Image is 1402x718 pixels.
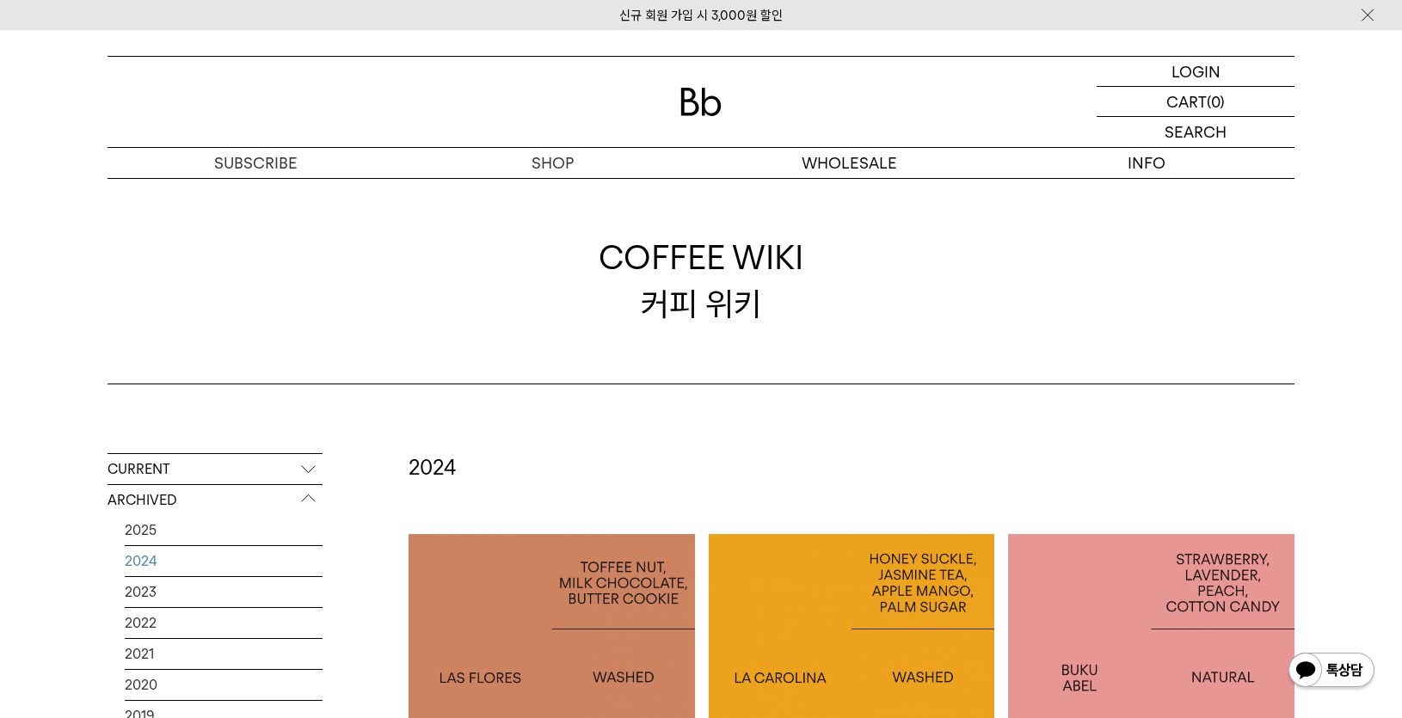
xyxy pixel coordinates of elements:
a: 2021 [125,639,323,669]
a: 신규 회원 가입 시 3,000원 할인 [619,8,783,23]
h2: 2024 [409,453,1294,482]
p: INFO [998,148,1294,178]
p: WHOLESALE [701,148,998,178]
a: LOGIN [1097,57,1294,87]
a: 2023 [125,577,323,607]
img: 로고 [680,88,722,116]
a: 2025 [125,515,323,545]
p: ARCHIVED [108,485,323,516]
p: CART [1166,87,1207,116]
div: 커피 위키 [599,235,803,326]
a: SUBSCRIBE [108,148,404,178]
p: LOGIN [1171,57,1221,86]
a: 2024 [125,546,323,576]
span: COFFEE WIKI [599,235,803,280]
a: 2020 [125,670,323,700]
img: 카카오톡 채널 1:1 채팅 버튼 [1287,651,1376,692]
a: CART (0) [1097,87,1294,117]
a: SHOP [404,148,701,178]
p: SEARCH [1165,117,1227,147]
p: CURRENT [108,454,323,485]
a: 2022 [125,608,323,638]
p: (0) [1207,87,1225,116]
